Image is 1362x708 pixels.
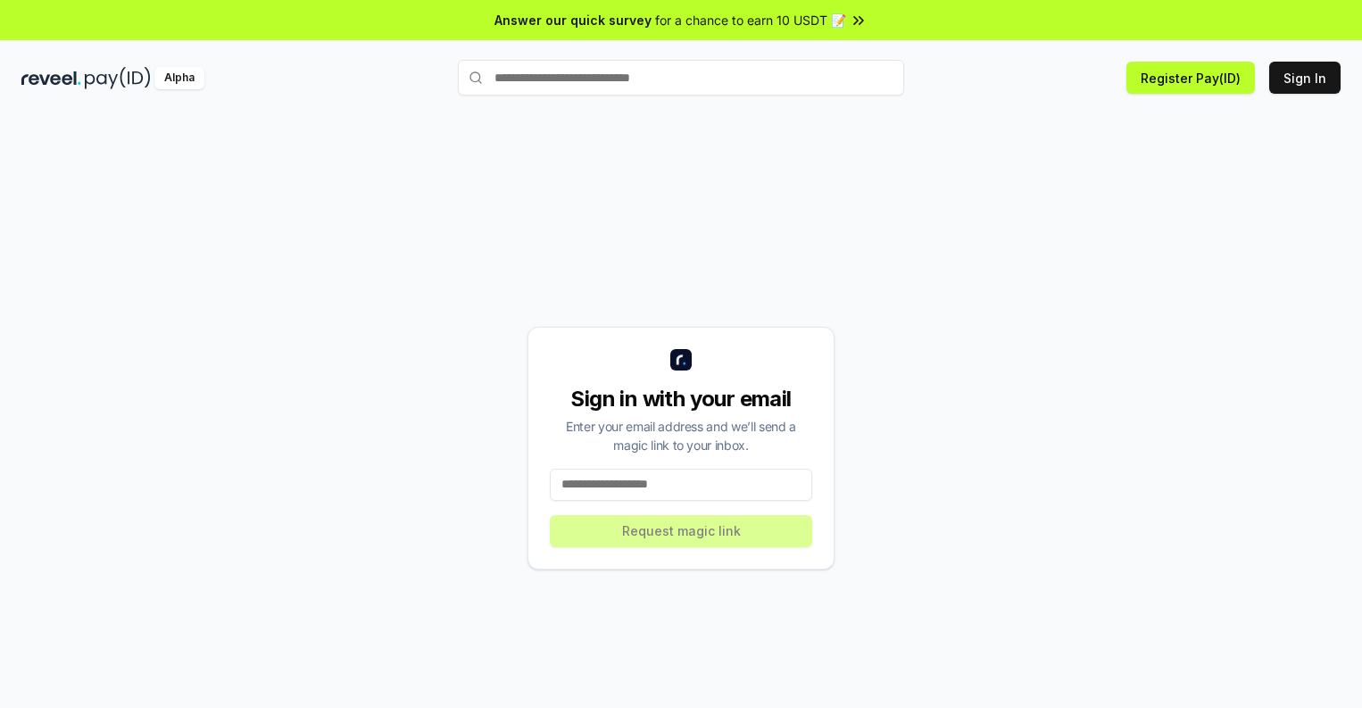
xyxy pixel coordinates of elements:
span: for a chance to earn 10 USDT 📝 [655,11,846,29]
div: Sign in with your email [550,385,812,413]
button: Register Pay(ID) [1126,62,1255,94]
img: pay_id [85,67,151,89]
div: Enter your email address and we’ll send a magic link to your inbox. [550,417,812,454]
button: Sign In [1269,62,1341,94]
img: reveel_dark [21,67,81,89]
div: Alpha [154,67,204,89]
span: Answer our quick survey [494,11,652,29]
img: logo_small [670,349,692,371]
